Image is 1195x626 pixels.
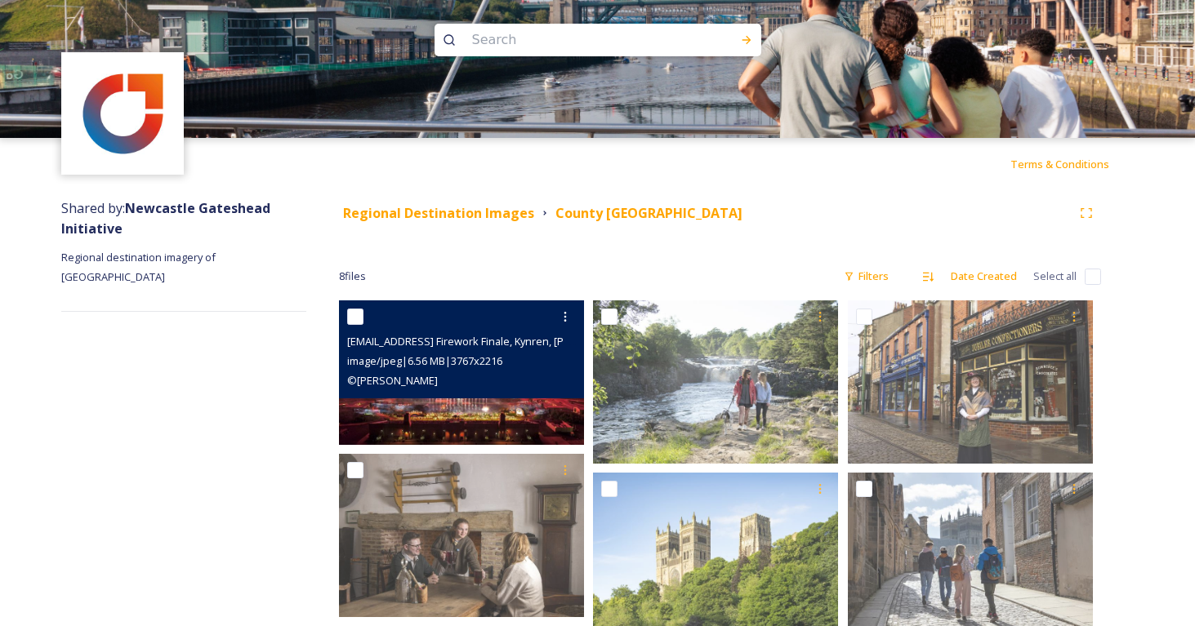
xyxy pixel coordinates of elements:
[64,55,182,173] img: 713a3bf3-d4e9-485e-a0d0-f4fd3e88a8ea.jpg
[347,353,502,368] span: image/jpeg | 6.56 MB | 3767 x 2216
[343,204,534,222] strong: Regional Destination Images
[347,373,438,388] span: © [PERSON_NAME]
[1033,269,1077,284] span: Select all
[339,454,584,617] img: DNEE_Skills and Careers Beamish Museum 012.JPG
[464,22,688,58] input: Search
[61,199,270,238] span: Shared by:
[555,204,742,222] strong: County [GEOGRAPHIC_DATA]
[943,260,1025,292] div: Date Created
[347,333,862,349] span: [EMAIL_ADDRESS] Firework Finale, Kynren, [PERSON_NAME][GEOGRAPHIC_DATA], [GEOGRAPHIC_DATA]jpg
[593,300,838,464] img: Visit_County_Durham_20240617_Critical_Tortoise_Low_Force_Waterfall_01.jpg
[61,199,270,238] strong: Newcastle Gateshead Initiative
[848,300,1093,464] img: DNEE_Skills and Careers Beamish Museum 001.JPG
[836,260,897,292] div: Filters
[1010,154,1134,174] a: Terms & Conditions
[1010,157,1109,171] span: Terms & Conditions
[61,250,218,284] span: Regional destination imagery of [GEOGRAPHIC_DATA]
[339,269,366,284] span: 8 file s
